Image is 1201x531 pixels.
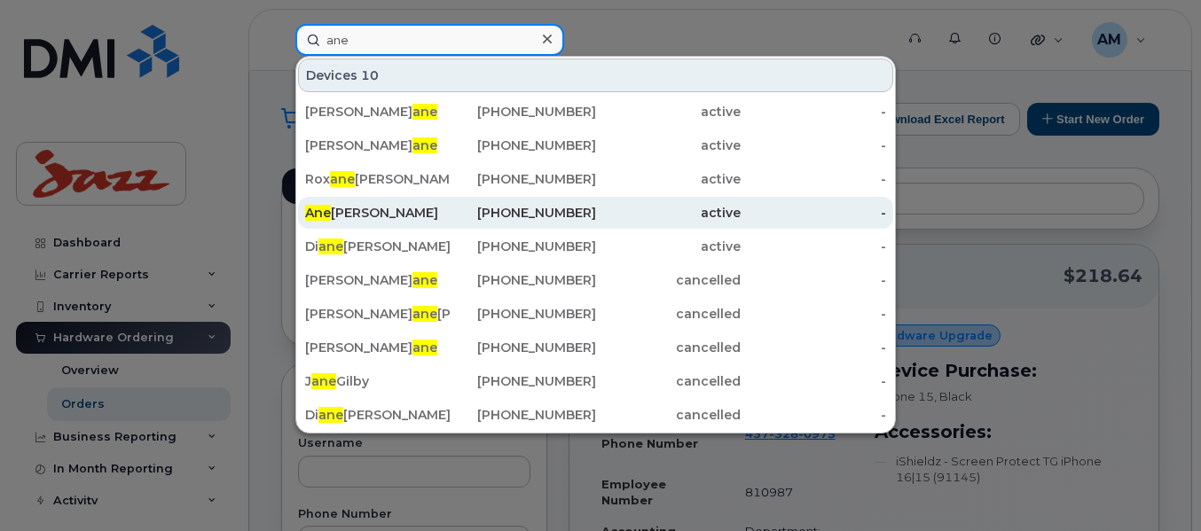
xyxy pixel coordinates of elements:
div: - [741,406,886,424]
span: ane [412,104,437,120]
div: Di [PERSON_NAME] [305,406,451,424]
div: [PHONE_NUMBER] [451,271,596,289]
div: cancelled [596,372,742,390]
div: [PERSON_NAME] [305,137,451,154]
div: cancelled [596,305,742,323]
span: ane [412,137,437,153]
div: [PHONE_NUMBER] [451,204,596,222]
div: [PHONE_NUMBER] [451,406,596,424]
div: cancelled [596,406,742,424]
div: - [741,170,886,188]
div: - [741,137,886,154]
div: active [596,238,742,255]
div: [PHONE_NUMBER] [451,339,596,356]
a: Ane[PERSON_NAME][PHONE_NUMBER]active- [298,197,893,229]
div: active [596,103,742,121]
div: active [596,204,742,222]
a: [PERSON_NAME]ane[PHONE_NUMBER]cancelled- [298,264,893,296]
div: [PHONE_NUMBER] [451,170,596,188]
div: [PHONE_NUMBER] [451,238,596,255]
div: - [741,339,886,356]
a: [PERSON_NAME]ane[PHONE_NUMBER]cancelled- [298,332,893,363]
div: - [741,305,886,323]
span: ane [412,306,437,322]
div: [PERSON_NAME] [305,204,451,222]
div: Rox [PERSON_NAME] [305,170,451,188]
span: ane [412,272,437,288]
a: [PERSON_NAME]ane[PHONE_NUMBER]active- [298,129,893,161]
div: Di [PERSON_NAME] [305,238,451,255]
span: ane [412,340,437,355]
div: cancelled [596,339,742,356]
div: [PHONE_NUMBER] [451,137,596,154]
span: ane [311,373,336,389]
div: - [741,204,886,222]
div: Devices [298,59,893,92]
div: [PHONE_NUMBER] [451,372,596,390]
div: - [741,372,886,390]
span: Ane [305,205,331,221]
div: [PHONE_NUMBER] [451,305,596,323]
div: active [596,137,742,154]
div: [PHONE_NUMBER] [451,103,596,121]
span: ane [330,171,355,187]
a: [PERSON_NAME]ane[PHONE_NUMBER]active- [298,96,893,128]
div: active [596,170,742,188]
a: [PERSON_NAME]ane[PERSON_NAME][PHONE_NUMBER]cancelled- [298,298,893,330]
span: ane [318,238,343,254]
a: Roxane[PERSON_NAME][PHONE_NUMBER]active- [298,163,893,195]
div: - [741,103,886,121]
a: Diane[PERSON_NAME][PHONE_NUMBER]active- [298,230,893,262]
div: J Gilby [305,372,451,390]
a: JaneGilby[PHONE_NUMBER]cancelled- [298,365,893,397]
div: - [741,238,886,255]
div: [PERSON_NAME] [305,103,451,121]
div: - [741,271,886,289]
a: Diane[PERSON_NAME][PHONE_NUMBER]cancelled- [298,399,893,431]
div: cancelled [596,271,742,289]
span: ane [318,407,343,423]
div: [PERSON_NAME] [PERSON_NAME] [305,305,451,323]
span: 10 [361,66,379,84]
div: [PERSON_NAME] [305,339,451,356]
div: [PERSON_NAME] [305,271,451,289]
